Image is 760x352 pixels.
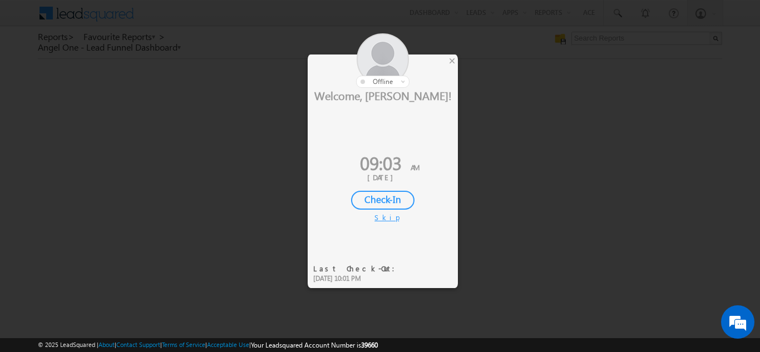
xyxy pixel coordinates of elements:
[98,341,115,348] a: About
[373,77,393,86] span: offline
[411,162,420,172] span: AM
[446,54,458,67] div: ×
[361,341,378,349] span: 39660
[251,341,378,349] span: Your Leadsquared Account Number is
[360,150,402,175] span: 09:03
[38,340,378,350] span: © 2025 LeadSquared | | | | |
[308,88,458,102] div: Welcome, [PERSON_NAME]!
[313,274,402,284] div: [DATE] 10:01 PM
[313,264,402,274] div: Last Check-Out:
[116,341,160,348] a: Contact Support
[316,172,450,182] div: [DATE]
[207,341,249,348] a: Acceptable Use
[162,341,205,348] a: Terms of Service
[351,191,414,210] div: Check-In
[374,212,391,222] div: Skip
